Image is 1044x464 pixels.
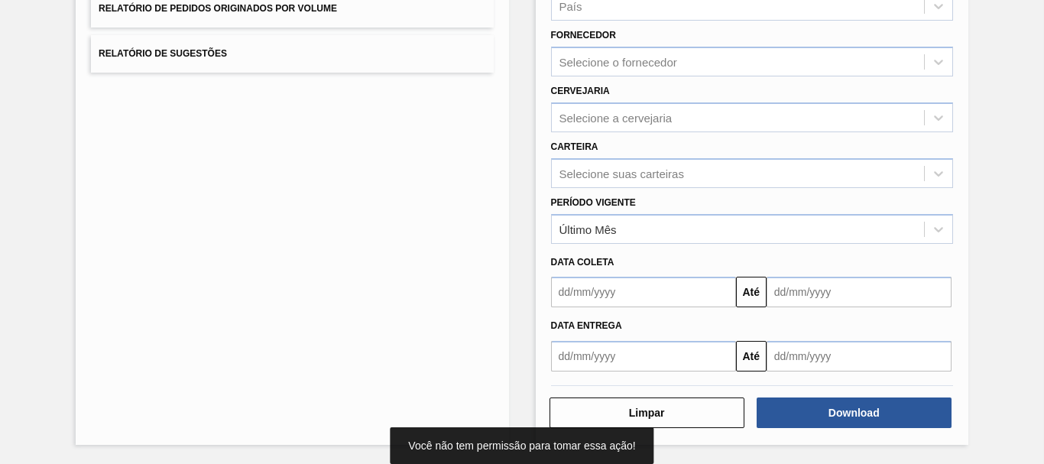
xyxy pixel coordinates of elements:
[559,111,673,124] div: Selecione a cervejaria
[767,341,952,372] input: dd/mm/yyyy
[736,341,767,372] button: Até
[99,48,227,59] span: Relatório de Sugestões
[551,341,736,372] input: dd/mm/yyyy
[550,397,744,428] button: Limpar
[408,440,635,452] span: Você não tem permissão para tomar essa ação!
[757,397,952,428] button: Download
[99,3,337,14] span: Relatório de Pedidos Originados por Volume
[551,257,614,268] span: Data coleta
[559,222,617,235] div: Último Mês
[559,56,677,69] div: Selecione o fornecedor
[551,320,622,331] span: Data entrega
[551,141,598,152] label: Carteira
[551,86,610,96] label: Cervejaria
[551,30,616,41] label: Fornecedor
[736,277,767,307] button: Até
[91,35,493,73] button: Relatório de Sugestões
[559,167,684,180] div: Selecione suas carteiras
[551,277,736,307] input: dd/mm/yyyy
[551,197,636,208] label: Período Vigente
[767,277,952,307] input: dd/mm/yyyy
